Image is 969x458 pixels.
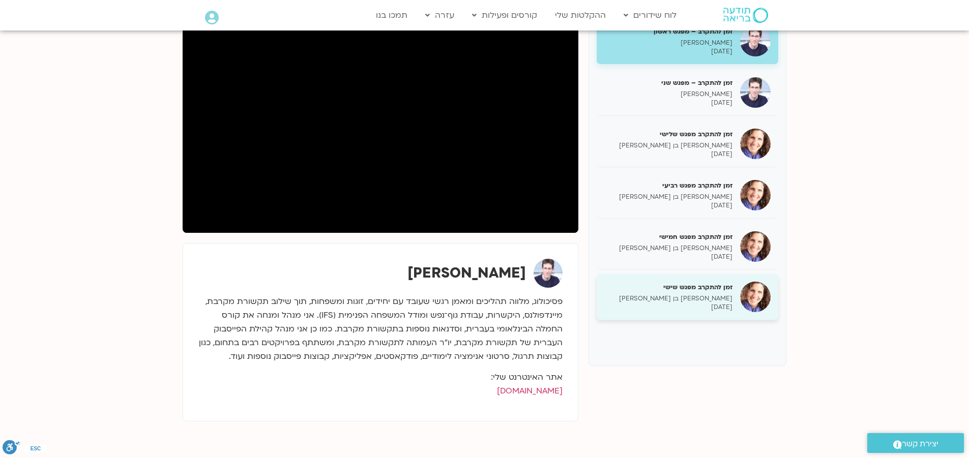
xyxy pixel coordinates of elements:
p: [DATE] [604,47,732,56]
a: לוח שידורים [619,6,682,25]
p: [DATE] [604,201,732,210]
p: [DATE] [604,99,732,107]
strong: [PERSON_NAME] [407,263,526,283]
a: יצירת קשר [867,433,964,453]
p: [PERSON_NAME] בן [PERSON_NAME] [604,141,732,150]
a: ההקלטות שלי [550,6,611,25]
p: [PERSON_NAME] [604,90,732,99]
img: תודעה בריאה [723,8,768,23]
img: זמן להתקרב מפגש חמישי [740,231,771,262]
a: עזרה [420,6,459,25]
p: [DATE] [604,150,732,159]
p: [PERSON_NAME] בן [PERSON_NAME] [604,294,732,303]
p: [DATE] [604,253,732,261]
h5: זמן להתקרב מפגש חמישי [604,232,732,241]
p: [PERSON_NAME] בן [PERSON_NAME] [604,193,732,201]
a: תמכו בנו [371,6,413,25]
p: פסיכולוג, מלווה תהליכים ומאמן רגשי שעובד עם יחידים, זוגות ומשפחות, תוך שילוב תקשורת מקרבת, מיינדפ... [198,295,563,363]
p: [DATE] [604,303,732,312]
p: [PERSON_NAME] [604,39,732,47]
h5: זמן להתקרב מפגש שישי [604,283,732,292]
img: זמן להתקרב – מפגש ראשון [740,26,771,56]
h5: זמן להתקרב – מפגש שני [604,78,732,87]
img: זמן להתקרב מפגש רביעי [740,180,771,210]
img: זמן להתקרב מפגש שלישי [740,129,771,159]
a: [DOMAIN_NAME] [497,385,563,396]
a: קורסים ופעילות [467,6,542,25]
p: [PERSON_NAME] בן [PERSON_NAME] [604,244,732,253]
p: אתר האינטרנט שלי: [198,371,563,398]
h5: זמן להתקרב מפגש רביעי [604,181,732,190]
h5: זמן להתקרב מפגש שלישי [604,130,732,139]
span: יצירת קשר [902,437,938,451]
img: ערן טייכר [534,259,563,288]
h5: זמן להתקרב – מפגש ראשון [604,27,732,36]
img: זמן להתקרב מפגש שישי [740,282,771,312]
img: זמן להתקרב – מפגש שני [740,77,771,108]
